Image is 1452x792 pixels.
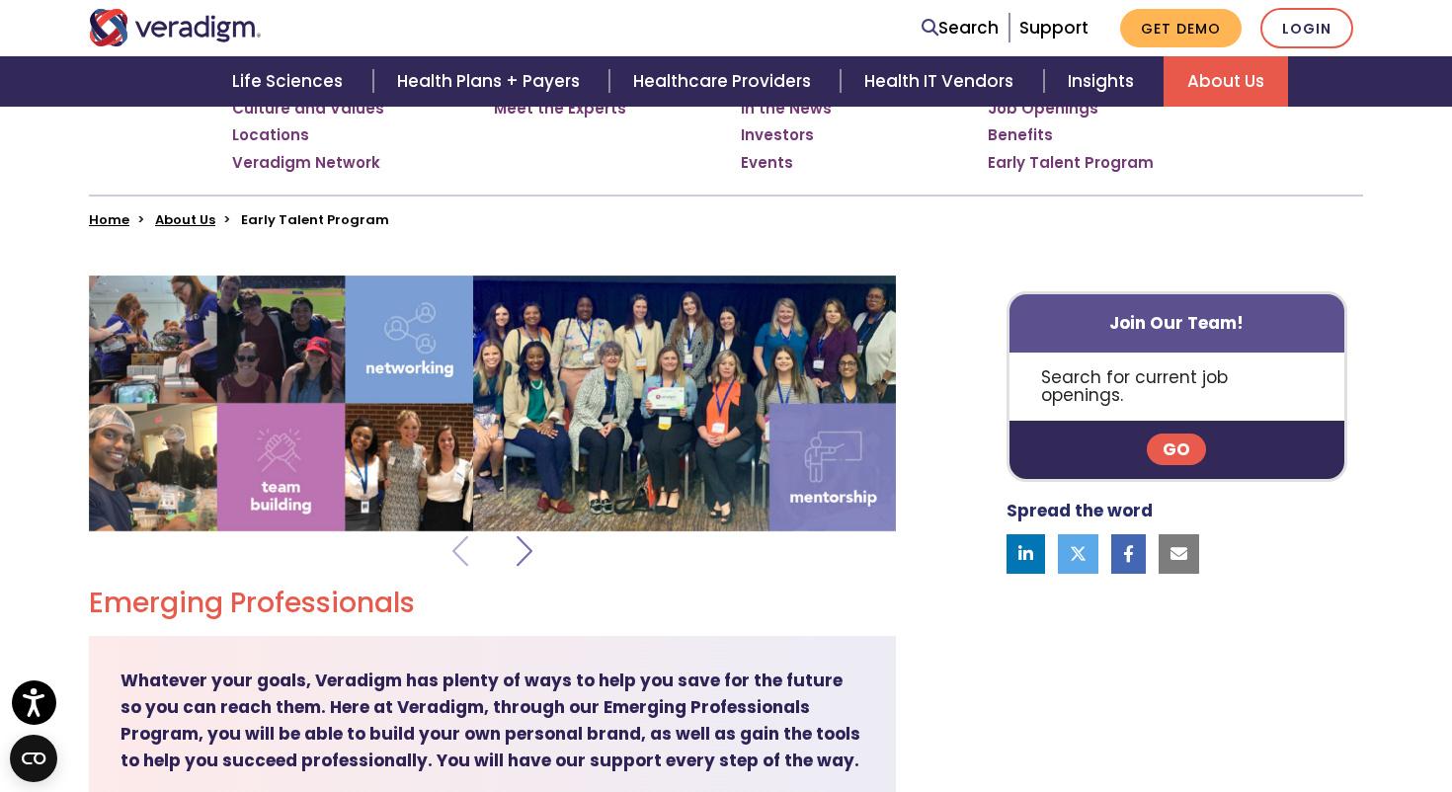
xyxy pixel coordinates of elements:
a: Veradigm Network [232,153,380,173]
a: Home [89,210,129,229]
a: Benefits [988,125,1053,145]
strong: Join Our Team! [1109,311,1244,335]
a: Events [741,153,793,173]
a: Health Plans + Payers [373,56,609,107]
a: Go [1147,434,1206,465]
a: Job Openings [988,99,1098,119]
p: Search for current job openings. [1009,353,1344,421]
a: Search [922,15,999,41]
a: Culture and Values [232,99,384,119]
img: Veradigm logo [89,9,262,46]
button: Open CMP widget [10,735,57,782]
a: Login [1260,8,1353,48]
a: Insights [1044,56,1164,107]
a: Meet the Experts [494,99,626,119]
a: Life Sciences [208,56,372,107]
a: In the News [741,99,832,119]
a: Early Talent Program [988,153,1154,173]
a: About Us [1164,56,1288,107]
a: Healthcare Providers [609,56,841,107]
a: Support [1019,16,1089,40]
a: Health IT Vendors [841,56,1043,107]
a: Investors [741,125,814,145]
a: Locations [232,125,309,145]
a: About Us [155,210,215,229]
a: Get Demo [1120,9,1242,47]
strong: Spread the word [1007,499,1153,522]
h2: Emerging Professionals [89,587,415,620]
strong: Whatever your goals, Veradigm has plenty of ways to help you save for the future so you can reach... [121,669,860,773]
